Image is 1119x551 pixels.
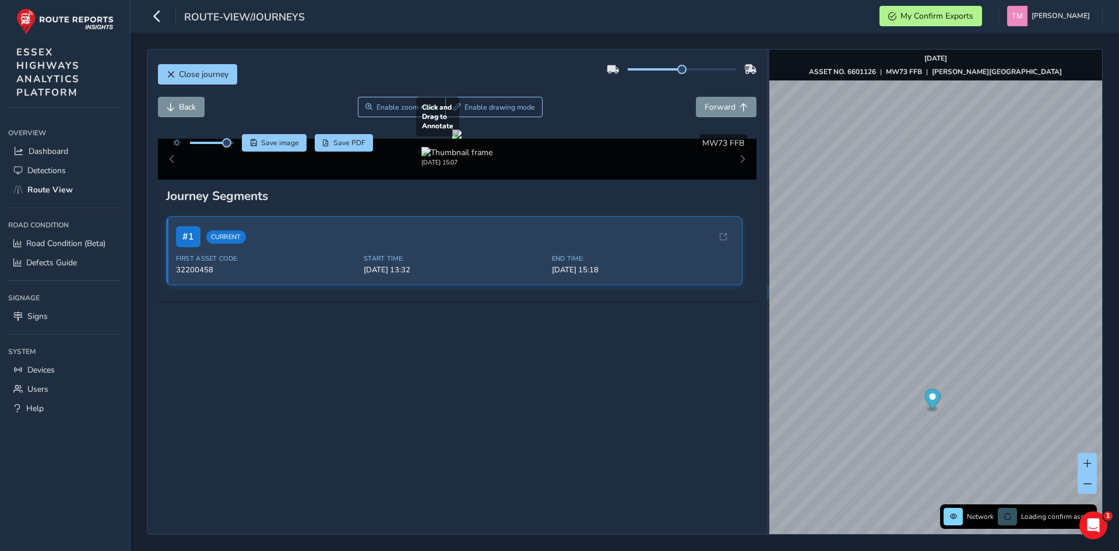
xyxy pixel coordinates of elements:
span: My Confirm Exports [900,10,973,22]
strong: MW73 FFB [886,67,922,76]
button: My Confirm Exports [879,6,982,26]
span: # 1 [176,226,200,247]
div: Road Condition [8,216,122,234]
span: Save PDF [333,138,365,148]
a: Route View [8,180,122,199]
span: Current [206,230,246,244]
span: Defects Guide [26,257,77,268]
button: [PERSON_NAME] [1007,6,1094,26]
button: PDF [315,134,374,152]
button: Draw [445,97,543,117]
strong: ASSET NO. 6601126 [809,67,876,76]
strong: [DATE] [924,54,947,63]
span: Enable drawing mode [465,103,535,112]
a: Detections [8,161,122,180]
span: [DATE] 15:18 [552,265,733,275]
span: Devices [27,364,55,375]
span: Dashboard [29,146,68,157]
span: MW73 FFB [702,138,744,149]
span: Road Condition (Beta) [26,238,105,249]
button: Zoom [358,97,446,117]
span: [DATE] 13:32 [364,265,545,275]
button: Back [158,97,205,117]
a: Signs [8,307,122,326]
div: | | [809,67,1062,76]
span: 32200458 [176,265,357,275]
div: Journey Segments [166,188,749,204]
span: Loading confirm assets [1021,512,1093,521]
span: Forward [705,101,736,113]
button: Close journey [158,64,237,85]
a: Help [8,399,122,418]
span: Route View [27,184,73,195]
a: Devices [8,360,122,380]
span: Enable zoom mode [376,103,438,112]
span: Help [26,403,44,414]
span: Signs [27,311,48,322]
span: End Time: [552,254,733,263]
img: Thumbnail frame [421,147,492,158]
a: Road Condition (Beta) [8,234,122,253]
span: Detections [27,165,66,176]
a: Defects Guide [8,253,122,272]
span: First Asset Code: [176,254,357,263]
span: 1 [1103,511,1113,521]
a: Users [8,380,122,399]
strong: [PERSON_NAME][GEOGRAPHIC_DATA] [932,67,1062,76]
button: Save [242,134,307,152]
div: Overview [8,124,122,142]
img: diamond-layout [1007,6,1027,26]
span: Users [27,384,48,395]
span: Network [967,512,994,521]
span: Save image [261,138,299,148]
span: [PERSON_NAME] [1032,6,1090,26]
div: [DATE] 15:07 [421,158,492,167]
div: Map marker [924,389,940,413]
iframe: Intercom live chat [1079,511,1107,539]
span: Close journey [179,69,228,80]
span: Back [179,101,196,113]
div: System [8,343,122,360]
div: Signage [8,289,122,307]
a: Dashboard [8,142,122,161]
img: rr logo [16,8,114,34]
button: Forward [696,97,756,117]
span: route-view/journeys [184,10,305,26]
span: Start Time: [364,254,545,263]
span: ESSEX HIGHWAYS ANALYTICS PLATFORM [16,45,80,99]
